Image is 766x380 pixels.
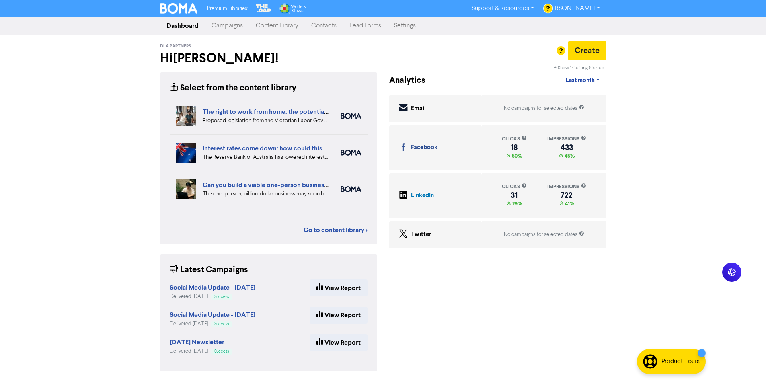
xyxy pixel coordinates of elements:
[411,230,431,239] div: Twitter
[547,183,586,191] div: impressions
[310,334,368,351] a: View Report
[504,105,584,112] div: No campaigns for selected dates
[547,135,586,143] div: impressions
[559,72,606,88] a: Last month
[160,51,377,66] h2: Hi [PERSON_NAME] !
[343,18,388,34] a: Lead Forms
[249,18,305,34] a: Content Library
[341,150,361,156] img: boma
[160,18,205,34] a: Dashboard
[170,338,224,346] strong: [DATE] Newsletter
[170,283,255,292] strong: Social Media Update - [DATE]
[563,153,575,159] span: 45%
[170,320,255,328] div: Delivered [DATE]
[341,113,361,119] img: boma
[726,341,766,380] iframe: Chat Widget
[170,339,224,346] a: [DATE] Newsletter
[255,3,272,14] img: The Gap
[388,18,422,34] a: Settings
[563,201,574,207] span: 41%
[170,347,232,355] div: Delivered [DATE]
[547,144,586,151] div: 433
[502,192,527,199] div: 31
[411,104,426,113] div: Email
[203,190,329,198] div: The one-person, billion-dollar business may soon become a reality. But what are the pros and cons...
[203,181,330,189] a: Can you build a viable one-person business?
[207,6,248,11] span: Premium Libraries:
[214,295,229,299] span: Success
[465,2,540,15] a: Support & Resources
[160,43,191,49] span: DLA Partners
[214,322,229,326] span: Success
[203,108,443,116] a: The right to work from home: the potential impact for your employees and business
[504,231,584,238] div: No campaigns for selected dates
[511,201,522,207] span: 29%
[502,135,527,143] div: clicks
[205,18,249,34] a: Campaigns
[170,311,255,319] strong: Social Media Update - [DATE]
[566,77,595,84] span: Last month
[341,186,361,192] img: boma
[547,192,586,199] div: 722
[170,82,296,94] div: Select from the content library
[304,225,368,235] a: Go to content library >
[203,153,329,162] div: The Reserve Bank of Australia has lowered interest rates. What does a drop in interest rates mean...
[214,349,229,353] span: Success
[170,264,248,276] div: Latest Campaigns
[502,144,527,151] div: 18
[170,285,255,291] a: Social Media Update - [DATE]
[305,18,343,34] a: Contacts
[411,143,437,152] div: Facebook
[540,2,606,15] a: [PERSON_NAME]
[310,279,368,296] a: View Report
[310,307,368,324] a: View Report
[510,153,522,159] span: 50%
[203,144,410,152] a: Interest rates come down: how could this affect your business finances?
[502,183,527,191] div: clicks
[170,312,255,318] a: Social Media Update - [DATE]
[568,41,606,60] button: Create
[389,74,415,87] div: Analytics
[160,3,198,14] img: BOMA Logo
[170,293,255,300] div: Delivered [DATE]
[279,3,306,14] img: Wolters Kluwer
[203,117,329,125] div: Proposed legislation from the Victorian Labor Government could offer your employees the right to ...
[554,64,606,72] div: + Show ' Getting Started '
[411,191,434,200] div: LinkedIn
